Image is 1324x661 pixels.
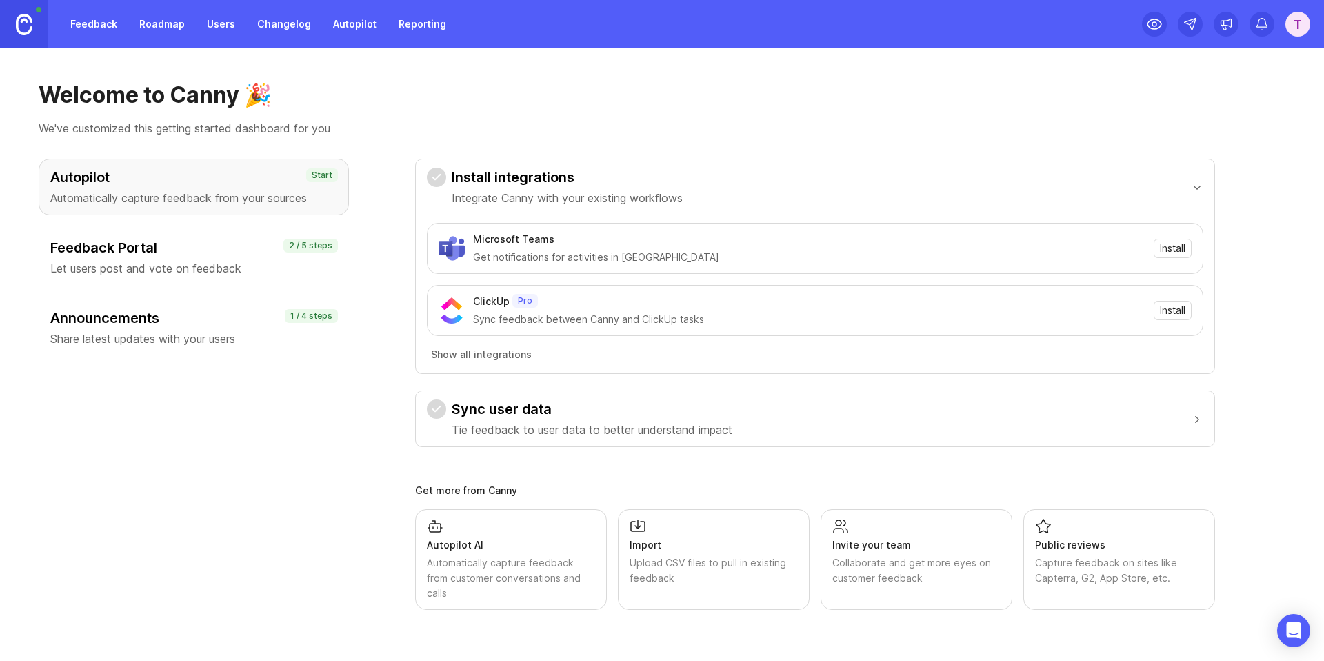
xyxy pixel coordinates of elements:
[39,120,1285,137] p: We've customized this getting started dashboard for you
[473,250,1145,265] div: Get notifications for activities in [GEOGRAPHIC_DATA]
[131,12,193,37] a: Roadmap
[50,260,337,277] p: Let users post and vote on feedback
[312,170,332,181] p: Start
[618,509,810,610] a: ImportUpload CSV files to pull in existing feedback
[39,81,1285,109] h1: Welcome to Canny 🎉
[39,229,349,286] button: Feedback PortalLet users post and vote on feedback2 / 5 steps
[39,159,349,215] button: AutopilotAutomatically capture feedback from your sourcesStart
[439,297,465,324] img: ClickUp
[199,12,243,37] a: Users
[473,232,554,247] div: Microsoft Teams
[50,308,337,328] h3: Announcements
[832,537,1001,553] div: Invite your team
[62,12,126,37] a: Feedback
[452,190,683,206] p: Integrate Canny with your existing workflows
[325,12,385,37] a: Autopilot
[473,294,510,309] div: ClickUp
[16,14,32,35] img: Canny Home
[427,555,595,601] div: Automatically capture feedback from customer conversations and calls
[415,509,607,610] a: Autopilot AIAutomatically capture feedback from customer conversations and calls
[1277,614,1310,647] div: Open Intercom Messenger
[415,486,1215,495] div: Get more from Canny
[439,235,465,262] img: Microsoft Teams
[1160,241,1185,255] span: Install
[50,168,337,187] h3: Autopilot
[452,422,732,438] p: Tie feedback to user data to better understand impact
[427,347,1203,362] a: Show all integrations
[832,555,1001,586] div: Collaborate and get more eyes on customer feedback
[290,310,332,322] p: 1 / 4 steps
[427,159,1203,215] button: Install integrationsIntegrate Canny with your existing workflows
[427,537,595,553] div: Autopilot AI
[1035,537,1203,553] div: Public reviews
[630,555,798,586] div: Upload CSV files to pull in existing feedback
[427,391,1203,446] button: Sync user dataTie feedback to user data to better understand impact
[630,537,798,553] div: Import
[452,168,683,187] h3: Install integrations
[452,399,732,419] h3: Sync user data
[821,509,1012,610] a: Invite your teamCollaborate and get more eyes on customer feedback
[1160,304,1185,317] span: Install
[427,215,1203,373] div: Install integrationsIntegrate Canny with your existing workflows
[249,12,319,37] a: Changelog
[1154,301,1192,320] button: Install
[1035,555,1203,586] div: Capture feedback on sites like Capterra, G2, App Store, etc.
[50,238,337,257] h3: Feedback Portal
[390,12,454,37] a: Reporting
[427,347,536,362] button: Show all integrations
[1285,12,1310,37] button: T
[518,295,532,306] p: Pro
[1023,509,1215,610] a: Public reviewsCapture feedback on sites like Capterra, G2, App Store, etc.
[50,190,337,206] p: Automatically capture feedback from your sources
[39,299,349,356] button: AnnouncementsShare latest updates with your users1 / 4 steps
[289,240,332,251] p: 2 / 5 steps
[50,330,337,347] p: Share latest updates with your users
[473,312,1145,327] div: Sync feedback between Canny and ClickUp tasks
[1154,239,1192,258] button: Install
